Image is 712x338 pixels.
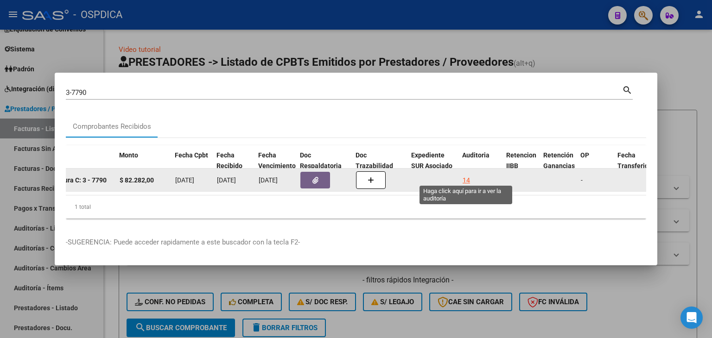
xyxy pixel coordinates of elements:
[356,151,393,169] span: Doc Trazabilidad
[254,145,296,186] datatable-header-cell: Fecha Vencimiento
[463,175,470,186] div: 14
[622,84,633,95] mat-icon: search
[614,145,665,186] datatable-header-cell: Fecha Transferido
[258,151,296,169] span: Fecha Vencimiento
[407,145,458,186] datatable-header-cell: Expediente SUR Asociado
[580,151,589,159] span: OP
[115,145,171,186] datatable-header-cell: Monto
[217,176,236,184] span: [DATE]
[543,151,575,169] span: Retención Ganancias
[171,145,213,186] datatable-header-cell: Fecha Cpbt
[66,237,646,248] p: -SUGERENCIA: Puede acceder rapidamente a este buscador con la tecla F2-
[411,151,452,169] span: Expediente SUR Asociado
[175,151,208,159] span: Fecha Cpbt
[120,176,154,184] strong: $ 82.282,00
[577,145,614,186] datatable-header-cell: OP
[51,176,107,184] strong: Factura C: 3 - 7790
[502,145,540,186] datatable-header-cell: Retencion IIBB
[23,145,115,186] datatable-header-cell: CPBT
[66,195,646,219] div: 1 total
[216,151,242,169] span: Fecha Recibido
[462,151,489,159] span: Auditoria
[680,307,703,329] div: Open Intercom Messenger
[617,151,652,169] span: Fecha Transferido
[119,151,138,159] span: Monto
[300,151,342,169] span: Doc Respaldatoria
[540,145,577,186] datatable-header-cell: Retención Ganancias
[506,151,536,169] span: Retencion IIBB
[581,176,583,184] span: -
[352,145,407,186] datatable-header-cell: Doc Trazabilidad
[73,121,151,132] div: Comprobantes Recibidos
[259,176,278,184] span: [DATE]
[458,145,502,186] datatable-header-cell: Auditoria
[296,145,352,186] datatable-header-cell: Doc Respaldatoria
[175,176,194,184] span: [DATE]
[213,145,254,186] datatable-header-cell: Fecha Recibido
